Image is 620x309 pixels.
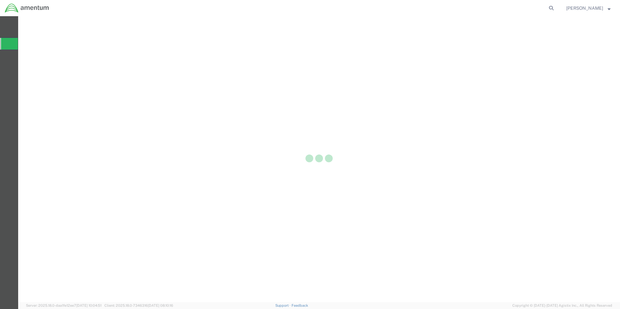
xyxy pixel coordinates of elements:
span: [DATE] 10:04:51 [76,303,101,307]
button: [PERSON_NAME] [566,4,611,12]
span: Client: 2025.18.0-7346316 [104,303,173,307]
a: Feedback [292,303,308,307]
img: logo [5,3,49,13]
span: Dean Selzer [566,5,603,12]
span: Server: 2025.18.0-daa1fe12ee7 [26,303,101,307]
a: Support [275,303,292,307]
span: [DATE] 08:10:16 [148,303,173,307]
span: Copyright © [DATE]-[DATE] Agistix Inc., All Rights Reserved [512,303,612,308]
